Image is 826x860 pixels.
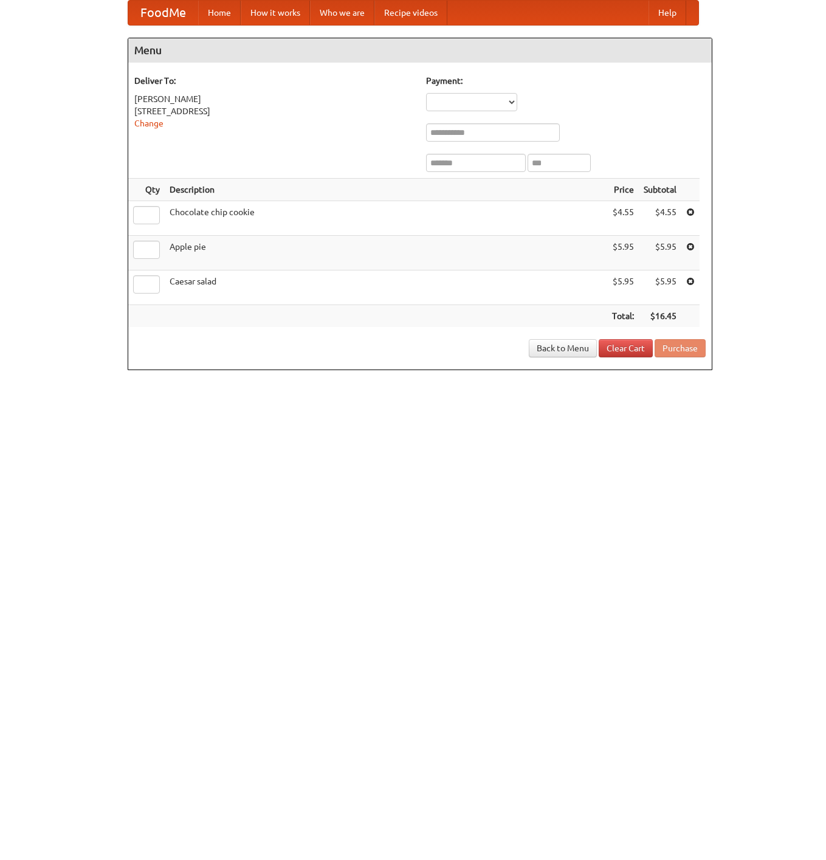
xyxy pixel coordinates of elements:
[128,38,712,63] h4: Menu
[599,339,653,357] a: Clear Cart
[198,1,241,25] a: Home
[134,105,414,117] div: [STREET_ADDRESS]
[655,339,706,357] button: Purchase
[128,1,198,25] a: FoodMe
[165,270,607,305] td: Caesar salad
[639,236,681,270] td: $5.95
[649,1,686,25] a: Help
[639,305,681,328] th: $16.45
[607,236,639,270] td: $5.95
[607,179,639,201] th: Price
[529,339,597,357] a: Back to Menu
[607,201,639,236] td: $4.55
[165,236,607,270] td: Apple pie
[134,75,414,87] h5: Deliver To:
[639,201,681,236] td: $4.55
[607,270,639,305] td: $5.95
[165,201,607,236] td: Chocolate chip cookie
[134,119,163,128] a: Change
[639,179,681,201] th: Subtotal
[310,1,374,25] a: Who we are
[128,179,165,201] th: Qty
[165,179,607,201] th: Description
[134,93,414,105] div: [PERSON_NAME]
[639,270,681,305] td: $5.95
[374,1,447,25] a: Recipe videos
[241,1,310,25] a: How it works
[607,305,639,328] th: Total:
[426,75,706,87] h5: Payment:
